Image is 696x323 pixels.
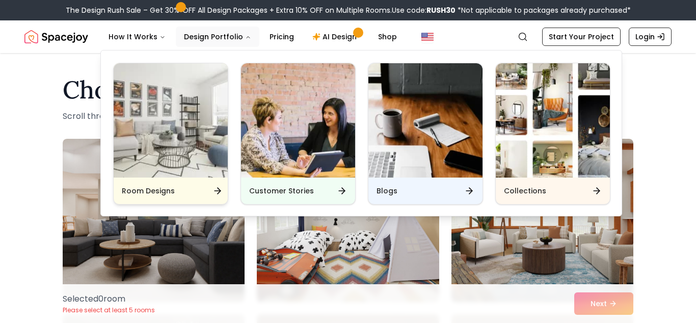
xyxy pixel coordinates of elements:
a: AI Design [304,27,368,47]
a: BlogsBlogs [368,63,483,205]
span: Use code: [392,5,456,15]
img: Blogs [368,63,483,178]
h6: Customer Stories [249,186,314,196]
p: Please select at least 5 rooms [63,306,155,314]
nav: Global [24,20,672,53]
a: Spacejoy [24,27,88,47]
b: RUSH30 [426,5,456,15]
h6: Blogs [377,186,397,196]
h1: Choose the Rooms That Inspire You [63,78,633,102]
p: Scroll through the collection and select that reflect your taste. Pick the ones you'd love to liv... [63,110,633,122]
img: Spacejoy Logo [24,27,88,47]
img: Customer Stories [241,63,355,178]
img: Room room-2 [257,139,439,302]
span: *Not applicable to packages already purchased* [456,5,631,15]
nav: Main [100,27,405,47]
button: How It Works [100,27,174,47]
a: Start Your Project [542,28,621,46]
img: Collections [496,63,610,178]
img: Room room-3 [451,139,633,302]
a: Customer StoriesCustomer Stories [240,63,356,205]
a: Login [629,28,672,46]
div: The Design Rush Sale – Get 30% OFF All Design Packages + Extra 10% OFF on Multiple Rooms. [66,5,631,15]
a: Room DesignsRoom Designs [113,63,228,205]
img: Room room-1 [63,139,245,302]
p: Selected 0 room [63,293,155,305]
button: Design Portfolio [176,27,259,47]
a: CollectionsCollections [495,63,610,205]
a: Pricing [261,27,302,47]
img: United States [421,31,434,43]
h6: Room Designs [122,186,175,196]
div: Design Portfolio [101,51,623,217]
h6: Collections [504,186,546,196]
a: Shop [370,27,405,47]
img: Room Designs [114,63,228,178]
